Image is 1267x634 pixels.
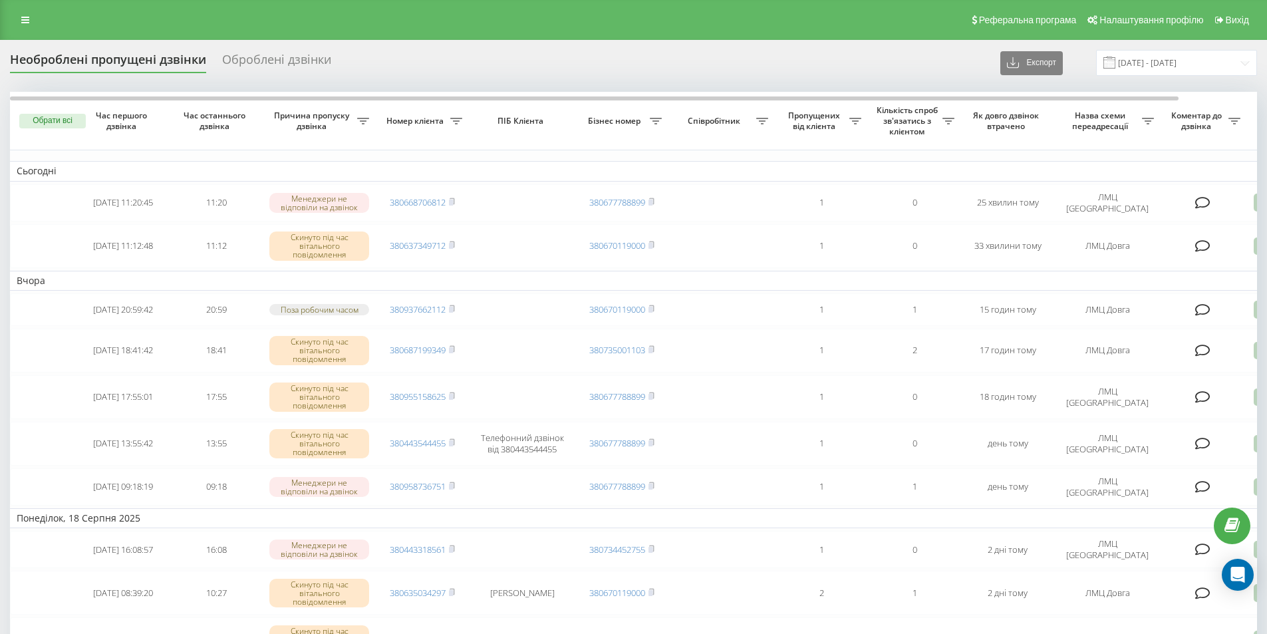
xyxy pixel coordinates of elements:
[1167,110,1228,131] span: Коментар до дзвінка
[775,422,868,466] td: 1
[961,224,1054,268] td: 33 хвилини тому
[589,437,645,449] a: 380677788899
[868,329,961,373] td: 2
[868,422,961,466] td: 0
[961,375,1054,419] td: 18 годин тому
[390,303,446,315] a: 380937662112
[1054,571,1161,615] td: ЛМЦ Довга
[390,544,446,555] a: 380443318561
[589,544,645,555] a: 380734452755
[875,105,942,136] span: Кількість спроб зв'язатись з клієнтом
[269,232,369,261] div: Скинуто під час вітального повідомлення
[589,391,645,402] a: 380677788899
[589,196,645,208] a: 380677788899
[961,329,1054,373] td: 17 годин тому
[868,468,961,506] td: 1
[76,422,170,466] td: [DATE] 13:55:42
[19,114,86,128] button: Обрати всі
[781,110,849,131] span: Пропущених від клієнта
[1054,422,1161,466] td: ЛМЦ [GEOGRAPHIC_DATA]
[269,477,369,497] div: Менеджери не відповіли на дзвінок
[775,329,868,373] td: 1
[170,329,263,373] td: 18:41
[390,480,446,492] a: 380958736751
[961,184,1054,222] td: 25 хвилин тому
[868,571,961,615] td: 1
[390,391,446,402] a: 380955158625
[775,375,868,419] td: 1
[469,422,575,466] td: Телефонний дзвінок від 380443544455
[979,15,1077,25] span: Реферальна програма
[76,375,170,419] td: [DATE] 17:55:01
[269,110,357,131] span: Причина пропуску дзвінка
[582,116,650,126] span: Бізнес номер
[868,293,961,326] td: 1
[480,116,564,126] span: ПІБ Клієнта
[87,110,159,131] span: Час першого дзвінка
[269,383,369,412] div: Скинуто під час вітального повідомлення
[1054,375,1161,419] td: ЛМЦ [GEOGRAPHIC_DATA]
[76,184,170,222] td: [DATE] 11:20:45
[170,375,263,419] td: 17:55
[1222,559,1254,591] div: Open Intercom Messenger
[775,184,868,222] td: 1
[1099,15,1203,25] span: Налаштування профілю
[76,571,170,615] td: [DATE] 08:39:20
[1054,468,1161,506] td: ЛМЦ [GEOGRAPHIC_DATA]
[868,224,961,268] td: 0
[170,531,263,568] td: 16:08
[390,344,446,356] a: 380687199349
[775,468,868,506] td: 1
[1000,51,1063,75] button: Експорт
[269,304,369,315] div: Поза робочим часом
[868,531,961,568] td: 0
[868,184,961,222] td: 0
[269,429,369,458] div: Скинуто під час вітального повідомлення
[1054,184,1161,222] td: ЛМЦ [GEOGRAPHIC_DATA]
[390,587,446,599] a: 380635034297
[589,303,645,315] a: 380670119000
[170,571,263,615] td: 10:27
[961,531,1054,568] td: 2 дні тому
[269,540,369,559] div: Менеджери не відповіли на дзвінок
[76,468,170,506] td: [DATE] 09:18:19
[675,116,756,126] span: Співробітник
[589,344,645,356] a: 380735001103
[961,422,1054,466] td: день тому
[170,422,263,466] td: 13:55
[589,239,645,251] a: 380670119000
[589,587,645,599] a: 380670119000
[972,110,1044,131] span: Як довго дзвінок втрачено
[1226,15,1249,25] span: Вихід
[961,571,1054,615] td: 2 дні тому
[269,579,369,608] div: Скинуто під час вітального повідомлення
[775,224,868,268] td: 1
[170,468,263,506] td: 09:18
[1061,110,1142,131] span: Назва схеми переадресації
[775,531,868,568] td: 1
[170,293,263,326] td: 20:59
[76,293,170,326] td: [DATE] 20:59:42
[390,196,446,208] a: 380668706812
[170,224,263,268] td: 11:12
[269,193,369,213] div: Менеджери не відповіли на дзвінок
[961,468,1054,506] td: день тому
[775,293,868,326] td: 1
[170,184,263,222] td: 11:20
[1054,224,1161,268] td: ЛМЦ Довга
[961,293,1054,326] td: 15 годин тому
[868,375,961,419] td: 0
[180,110,252,131] span: Час останнього дзвінка
[76,531,170,568] td: [DATE] 16:08:57
[76,329,170,373] td: [DATE] 18:41:42
[469,571,575,615] td: [PERSON_NAME]
[76,224,170,268] td: [DATE] 11:12:48
[775,571,868,615] td: 2
[1054,531,1161,568] td: ЛМЦ [GEOGRAPHIC_DATA]
[10,53,206,73] div: Необроблені пропущені дзвінки
[589,480,645,492] a: 380677788899
[390,239,446,251] a: 380637349712
[382,116,450,126] span: Номер клієнта
[390,437,446,449] a: 380443544455
[269,336,369,365] div: Скинуто під час вітального повідомлення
